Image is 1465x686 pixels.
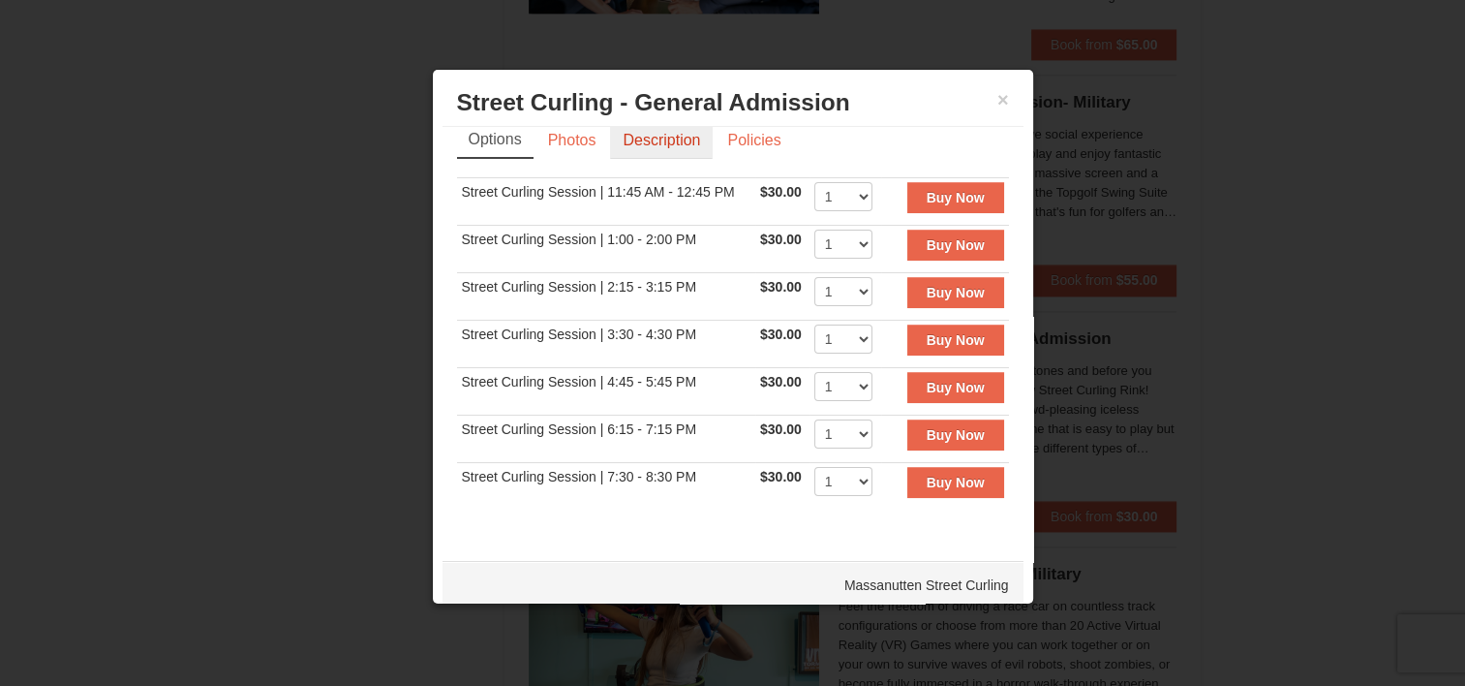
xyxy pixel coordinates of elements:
[927,285,985,300] strong: Buy Now
[715,122,793,159] a: Policies
[457,415,755,462] td: Street Curling Session | 6:15 - 7:15 PM
[907,372,1004,403] button: Buy Now
[760,421,802,437] span: $30.00
[760,374,802,390] span: $30.00
[760,232,802,247] span: $30.00
[457,462,755,510] td: Street Curling Session | 7:30 - 8:30 PM
[907,277,1004,308] button: Buy Now
[907,182,1004,213] button: Buy Now
[610,122,713,159] a: Description
[443,561,1023,609] div: Massanutten Street Curling
[760,184,802,200] span: $30.00
[997,90,1009,109] button: ×
[927,237,985,253] strong: Buy Now
[907,467,1004,498] button: Buy Now
[457,320,755,367] td: Street Curling Session | 3:30 - 4:30 PM
[457,177,755,225] td: Street Curling Session | 11:45 AM - 12:45 PM
[760,469,802,484] span: $30.00
[907,230,1004,261] button: Buy Now
[457,88,1009,117] h3: Street Curling - General Admission
[927,475,985,490] strong: Buy Now
[907,325,1004,356] button: Buy Now
[927,190,985,205] strong: Buy Now
[760,327,802,342] span: $30.00
[457,225,755,272] td: Street Curling Session | 1:00 - 2:00 PM
[927,332,985,348] strong: Buy Now
[760,279,802,295] span: $30.00
[907,420,1004,451] button: Buy Now
[457,122,534,159] a: Options
[457,272,755,320] td: Street Curling Session | 2:15 - 3:15 PM
[927,380,985,395] strong: Buy Now
[457,367,755,415] td: Street Curling Session | 4:45 - 5:45 PM
[927,427,985,443] strong: Buy Now
[535,122,609,159] a: Photos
